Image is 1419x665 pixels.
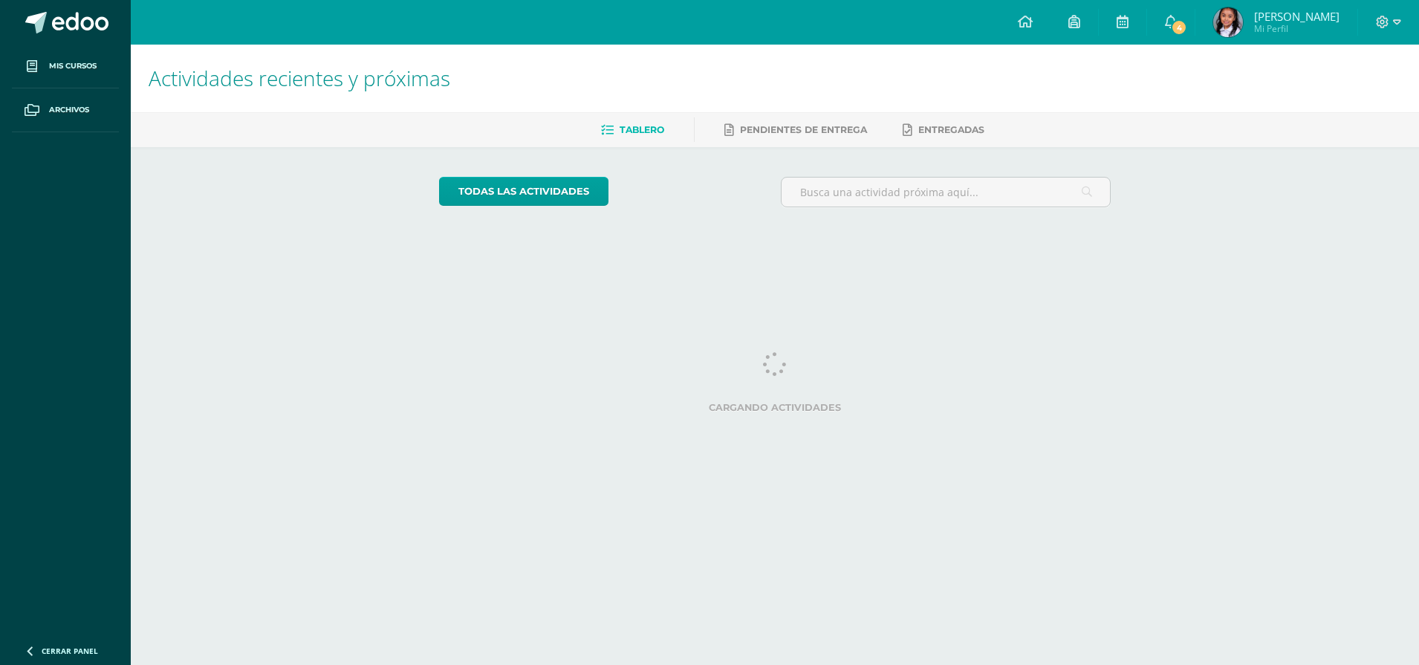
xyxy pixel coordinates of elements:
span: Actividades recientes y próximas [149,64,450,92]
a: Pendientes de entrega [724,118,867,142]
span: 4 [1171,19,1187,36]
a: Mis cursos [12,45,119,88]
img: d4c6682f6225952269ba85b8f417f465.png [1213,7,1243,37]
span: Pendientes de entrega [740,124,867,135]
span: Cerrar panel [42,646,98,656]
span: [PERSON_NAME] [1254,9,1340,24]
input: Busca una actividad próxima aquí... [782,178,1111,207]
a: Archivos [12,88,119,132]
a: Entregadas [903,118,984,142]
span: Archivos [49,104,89,116]
a: todas las Actividades [439,177,608,206]
span: Mi Perfil [1254,22,1340,35]
span: Mis cursos [49,60,97,72]
span: Entregadas [918,124,984,135]
label: Cargando actividades [439,402,1111,413]
a: Tablero [601,118,664,142]
span: Tablero [620,124,664,135]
